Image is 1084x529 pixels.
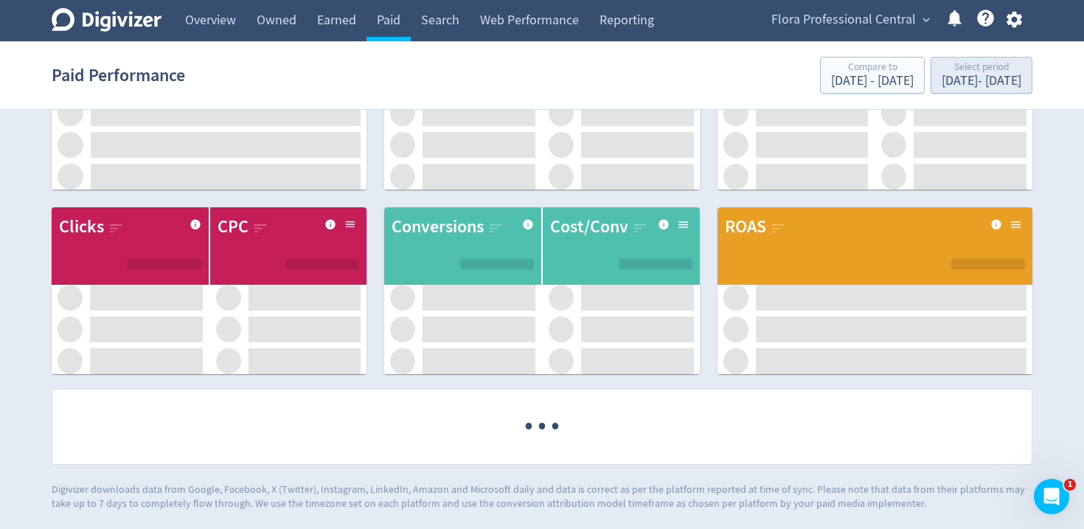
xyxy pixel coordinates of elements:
[52,52,185,99] h1: Paid Performance
[522,390,535,464] span: ·
[392,215,484,240] div: Conversions
[725,215,766,240] div: ROAS
[766,8,934,32] button: Flora Professional Central
[831,75,914,88] div: [DATE] - [DATE]
[549,390,562,464] span: ·
[1034,479,1069,514] iframe: Intercom live chat
[52,483,1032,511] p: Digivizer downloads data from Google, Facebook, X (Twitter), Instagram, LinkedIn, Amazon and Micr...
[831,62,914,75] div: Compare to
[550,215,628,240] div: Cost/Conv
[942,75,1021,88] div: [DATE] - [DATE]
[218,215,249,240] div: CPC
[771,8,916,32] span: Flora Professional Central
[931,57,1032,94] button: Select period[DATE]- [DATE]
[1064,479,1076,491] span: 1
[535,390,549,464] span: ·
[820,57,925,94] button: Compare to[DATE] - [DATE]
[59,215,104,240] div: Clicks
[920,13,933,27] span: expand_more
[942,62,1021,75] div: Select period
